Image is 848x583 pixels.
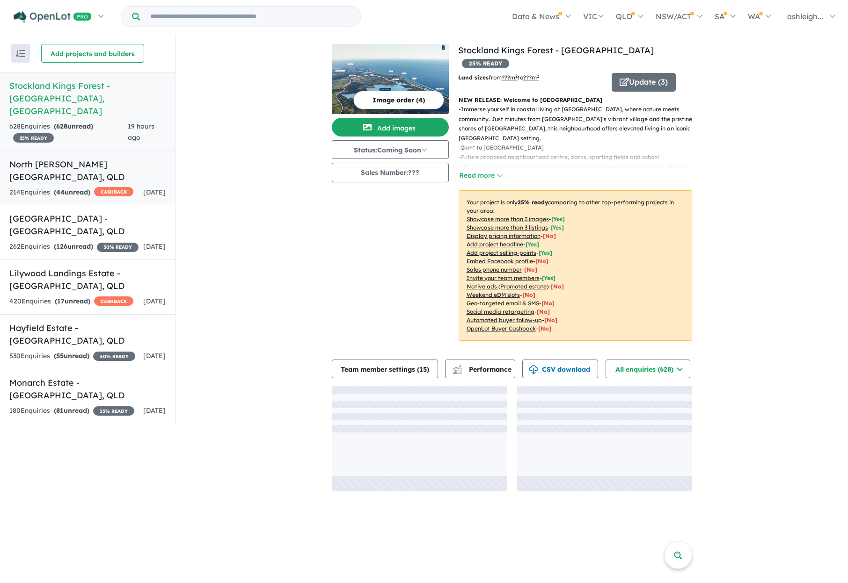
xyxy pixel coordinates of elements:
[537,308,550,315] span: [No]
[543,232,556,239] span: [ No ]
[9,241,139,252] div: 262 Enquir ies
[515,73,518,79] sup: 2
[56,242,67,251] span: 126
[458,45,654,56] a: Stockland Kings Forest - [GEOGRAPHIC_DATA]
[445,360,515,378] button: Performance
[54,242,93,251] strong: ( unread)
[56,122,67,130] span: 628
[143,406,166,415] span: [DATE]
[467,300,539,307] u: Geo-targeted email & SMS
[54,188,90,196] strong: ( unread)
[454,365,512,374] span: Performance
[332,163,449,182] button: Sales Number:???
[537,73,539,79] sup: 2
[551,216,565,223] span: [ Yes ]
[467,266,522,273] u: Sales phone number
[502,74,518,81] u: ??? m
[9,376,166,402] h5: Monarch Estate - [GEOGRAPHIC_DATA] , QLD
[467,241,523,248] u: Add project headline
[538,325,551,332] span: [No]
[529,365,538,374] img: download icon
[550,224,564,231] span: [ Yes ]
[459,95,692,105] p: NEW RELEASE: Welcome to [GEOGRAPHIC_DATA]
[332,118,449,137] button: Add images
[94,296,133,306] span: CASHBACK
[55,297,90,305] strong: ( unread)
[94,187,133,196] span: CASHBACK
[462,59,509,68] span: 25 % READY
[467,274,540,281] u: Invite your team members
[467,308,534,315] u: Social media retargeting
[143,297,166,305] span: [DATE]
[523,74,539,81] u: ???m
[142,7,358,27] input: Try estate name, suburb, builder or developer
[143,188,166,196] span: [DATE]
[459,105,700,143] p: - Immerse yourself in coastal living at [GEOGRAPHIC_DATA], where nature meets community. Just min...
[542,274,556,281] span: [ Yes ]
[467,325,536,332] u: OpenLot Buyer Cashback
[544,317,557,324] span: [No]
[524,266,537,273] span: [ No ]
[128,122,154,142] span: 19 hours ago
[467,232,541,239] u: Display pricing information
[459,152,700,162] p: - Future proposed neighbourhood centre, parks, sporting fields and school
[54,352,89,360] strong: ( unread)
[57,297,65,305] span: 17
[9,212,166,238] h5: [GEOGRAPHIC_DATA] - [GEOGRAPHIC_DATA] , QLD
[526,241,539,248] span: [ Yes ]
[467,249,536,256] u: Add project selling-points
[93,406,134,416] span: 35 % READY
[56,406,64,415] span: 81
[9,187,133,198] div: 214 Enquir ies
[467,291,520,298] u: Weekend eDM slots
[93,352,135,361] span: 40 % READY
[56,352,64,360] span: 55
[9,267,166,292] h5: Lilywood Landings Estate - [GEOGRAPHIC_DATA] , QLD
[332,140,449,159] button: Status:Coming Soon
[9,79,166,117] h5: Stockland Kings Forest - [GEOGRAPHIC_DATA] , [GEOGRAPHIC_DATA]
[459,190,692,341] p: Your project is only comparing to other top-performing projects in your area: - - - - - - - - - -...
[606,360,690,378] button: All enquiries (628)
[458,74,489,81] b: Land sizes
[458,73,605,82] p: from
[54,122,93,130] strong: ( unread)
[453,368,462,374] img: bar-chart.svg
[419,365,427,374] span: 15
[612,73,676,92] button: Update (3)
[459,162,700,238] p: - *All details (including any prices), images and statements are based on the intention of, and i...
[14,11,92,23] img: Openlot PRO Logo White
[353,91,444,109] button: Image order (4)
[332,360,438,378] button: Team member settings (15)
[518,199,548,206] b: 25 % ready
[9,405,134,417] div: 180 Enquir ies
[97,243,139,252] span: 30 % READY
[332,44,449,114] img: Stockland Kings Forest - Kings Forest
[467,283,548,290] u: Native ads (Promoted estate)
[453,365,461,370] img: line-chart.svg
[9,322,166,347] h5: Hayfield Estate - [GEOGRAPHIC_DATA] , QLD
[13,133,54,143] span: 25 % READY
[787,12,823,21] span: ashleigh...
[459,143,700,152] p: - 2km* to [GEOGRAPHIC_DATA]
[459,170,503,181] button: Read more
[551,283,564,290] span: [No]
[539,249,552,256] span: [ Yes ]
[467,258,533,265] u: Embed Facebook profile
[9,296,133,307] div: 420 Enquir ies
[467,224,548,231] u: Showcase more than 3 listings
[522,291,535,298] span: [No]
[522,360,598,378] button: CSV download
[535,258,548,265] span: [ No ]
[143,352,166,360] span: [DATE]
[467,317,542,324] u: Automated buyer follow-up
[541,300,555,307] span: [No]
[56,188,65,196] span: 44
[9,351,135,362] div: 530 Enquir ies
[467,216,549,223] u: Showcase more than 3 images
[9,121,128,144] div: 628 Enquir ies
[41,44,144,63] button: Add projects and builders
[143,242,166,251] span: [DATE]
[518,74,539,81] span: to
[54,406,89,415] strong: ( unread)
